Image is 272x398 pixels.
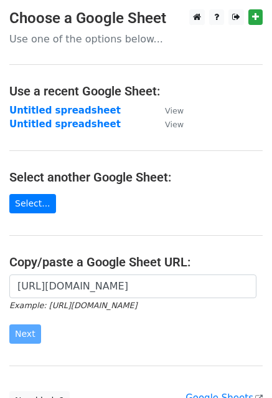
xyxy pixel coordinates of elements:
[9,9,263,27] h3: Choose a Google Sheet
[152,119,184,130] a: View
[9,105,121,116] a: Untitled spreadsheet
[152,105,184,116] a: View
[9,194,56,213] a: Select...
[165,120,184,129] small: View
[9,119,121,130] a: Untitled spreadsheet
[9,32,263,46] p: Use one of the options below...
[9,301,137,310] small: Example: [URL][DOMAIN_NAME]
[9,324,41,344] input: Next
[9,84,263,99] h4: Use a recent Google Sheet:
[9,274,256,298] input: Paste your Google Sheet URL here
[165,106,184,115] small: View
[9,170,263,185] h4: Select another Google Sheet:
[9,255,263,269] h4: Copy/paste a Google Sheet URL:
